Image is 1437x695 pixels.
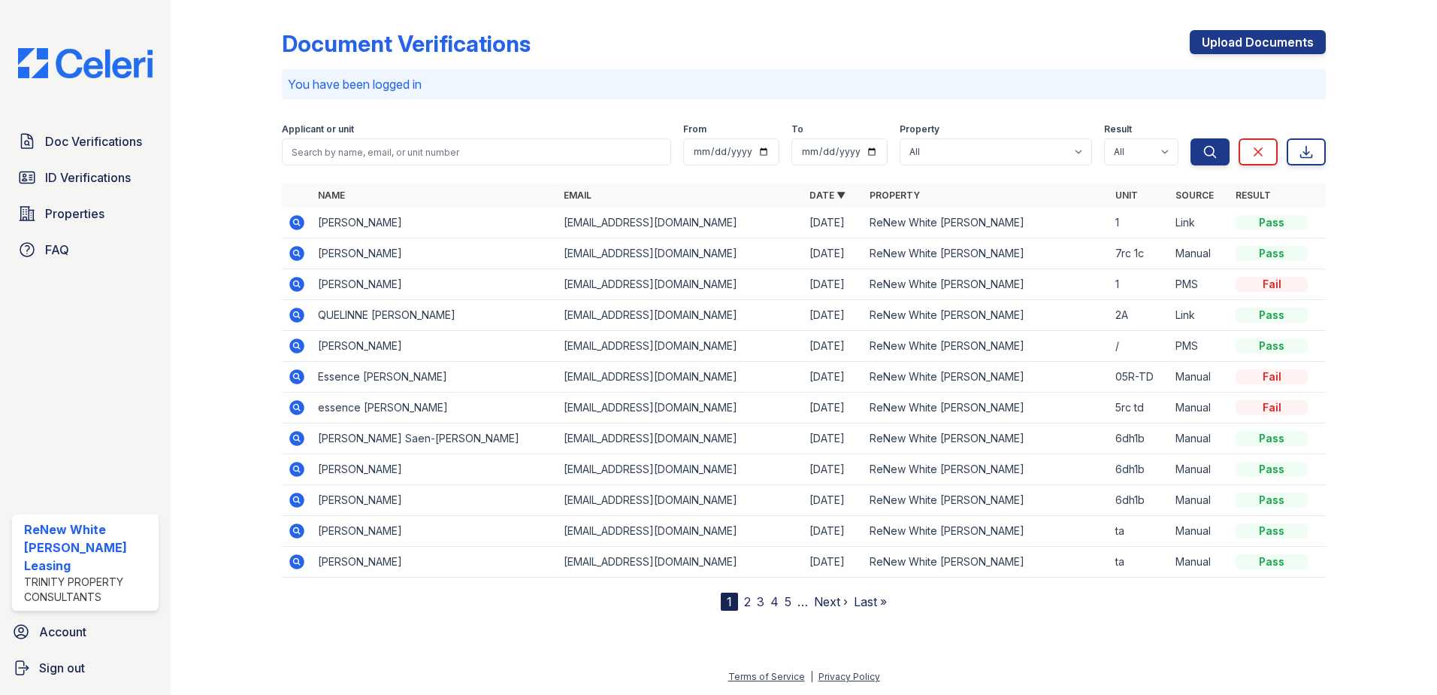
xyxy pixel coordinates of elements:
[558,516,803,547] td: [EMAIL_ADDRESS][DOMAIN_NAME]
[683,123,706,135] label: From
[1236,190,1271,201] a: Result
[45,241,69,259] span: FAQ
[803,331,864,362] td: [DATE]
[558,300,803,331] td: [EMAIL_ADDRESS][DOMAIN_NAME]
[757,594,764,609] a: 3
[6,48,165,78] img: CE_Logo_Blue-a8612792a0a2168367f1c8372b55b34899dd931a85d93a1a3d3e32e68fde9ad4.png
[803,362,864,393] td: [DATE]
[312,362,558,393] td: Essence [PERSON_NAME]
[864,208,1109,238] td: ReNew White [PERSON_NAME]
[864,300,1109,331] td: ReNew White [PERSON_NAME]
[803,454,864,485] td: [DATE]
[312,454,558,485] td: [PERSON_NAME]
[864,269,1109,300] td: ReNew White [PERSON_NAME]
[39,659,85,677] span: Sign out
[864,485,1109,516] td: ReNew White [PERSON_NAME]
[1236,462,1308,477] div: Pass
[312,208,558,238] td: [PERSON_NAME]
[1169,331,1230,362] td: PMS
[282,138,671,165] input: Search by name, email, or unit number
[803,300,864,331] td: [DATE]
[810,671,813,682] div: |
[12,235,159,265] a: FAQ
[558,393,803,423] td: [EMAIL_ADDRESS][DOMAIN_NAME]
[12,199,159,229] a: Properties
[564,190,591,201] a: Email
[558,208,803,238] td: [EMAIL_ADDRESS][DOMAIN_NAME]
[1169,423,1230,454] td: Manual
[558,362,803,393] td: [EMAIL_ADDRESS][DOMAIN_NAME]
[39,623,86,641] span: Account
[864,238,1109,269] td: ReNew White [PERSON_NAME]
[1236,215,1308,230] div: Pass
[282,30,531,57] div: Document Verifications
[1109,269,1169,300] td: 1
[312,393,558,423] td: essence [PERSON_NAME]
[558,485,803,516] td: [EMAIL_ADDRESS][DOMAIN_NAME]
[1109,362,1169,393] td: 05R-TD
[854,594,887,609] a: Last »
[45,205,104,223] span: Properties
[1169,238,1230,269] td: Manual
[864,547,1109,578] td: ReNew White [PERSON_NAME]
[864,393,1109,423] td: ReNew White [PERSON_NAME]
[1175,190,1214,201] a: Source
[803,547,864,578] td: [DATE]
[6,653,165,683] a: Sign out
[1109,516,1169,547] td: ta
[1169,454,1230,485] td: Manual
[803,485,864,516] td: [DATE]
[312,238,558,269] td: [PERSON_NAME]
[45,132,142,150] span: Doc Verifications
[1115,190,1138,201] a: Unit
[1169,300,1230,331] td: Link
[312,300,558,331] td: QUELINNE [PERSON_NAME]
[1236,431,1308,446] div: Pass
[558,547,803,578] td: [EMAIL_ADDRESS][DOMAIN_NAME]
[558,423,803,454] td: [EMAIL_ADDRESS][DOMAIN_NAME]
[1109,547,1169,578] td: ta
[864,362,1109,393] td: ReNew White [PERSON_NAME]
[1236,308,1308,323] div: Pass
[721,593,738,611] div: 1
[1236,246,1308,261] div: Pass
[312,269,558,300] td: [PERSON_NAME]
[1109,423,1169,454] td: 6dh1b
[45,168,131,187] span: ID Verifications
[1109,238,1169,269] td: 7rc 1c
[312,516,558,547] td: [PERSON_NAME]
[558,269,803,300] td: [EMAIL_ADDRESS][DOMAIN_NAME]
[12,126,159,156] a: Doc Verifications
[870,190,920,201] a: Property
[312,423,558,454] td: [PERSON_NAME] Saen-[PERSON_NAME]
[818,671,880,682] a: Privacy Policy
[6,617,165,647] a: Account
[1236,524,1308,539] div: Pass
[803,423,864,454] td: [DATE]
[288,75,1320,93] p: You have been logged in
[558,454,803,485] td: [EMAIL_ADDRESS][DOMAIN_NAME]
[1374,635,1422,680] iframe: chat widget
[1236,369,1308,384] div: Fail
[1236,493,1308,508] div: Pass
[1109,393,1169,423] td: 5rc td
[1169,547,1230,578] td: Manual
[1109,300,1169,331] td: 2A
[864,516,1109,547] td: ReNew White [PERSON_NAME]
[312,485,558,516] td: [PERSON_NAME]
[1169,269,1230,300] td: PMS
[791,123,803,135] label: To
[803,516,864,547] td: [DATE]
[312,547,558,578] td: [PERSON_NAME]
[803,238,864,269] td: [DATE]
[558,238,803,269] td: [EMAIL_ADDRESS][DOMAIN_NAME]
[809,190,846,201] a: Date ▼
[1169,208,1230,238] td: Link
[1236,338,1308,354] div: Pass
[728,671,805,682] a: Terms of Service
[814,594,848,609] a: Next ›
[785,594,791,609] a: 5
[24,520,153,575] div: ReNew White [PERSON_NAME] Leasing
[1169,362,1230,393] td: Manual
